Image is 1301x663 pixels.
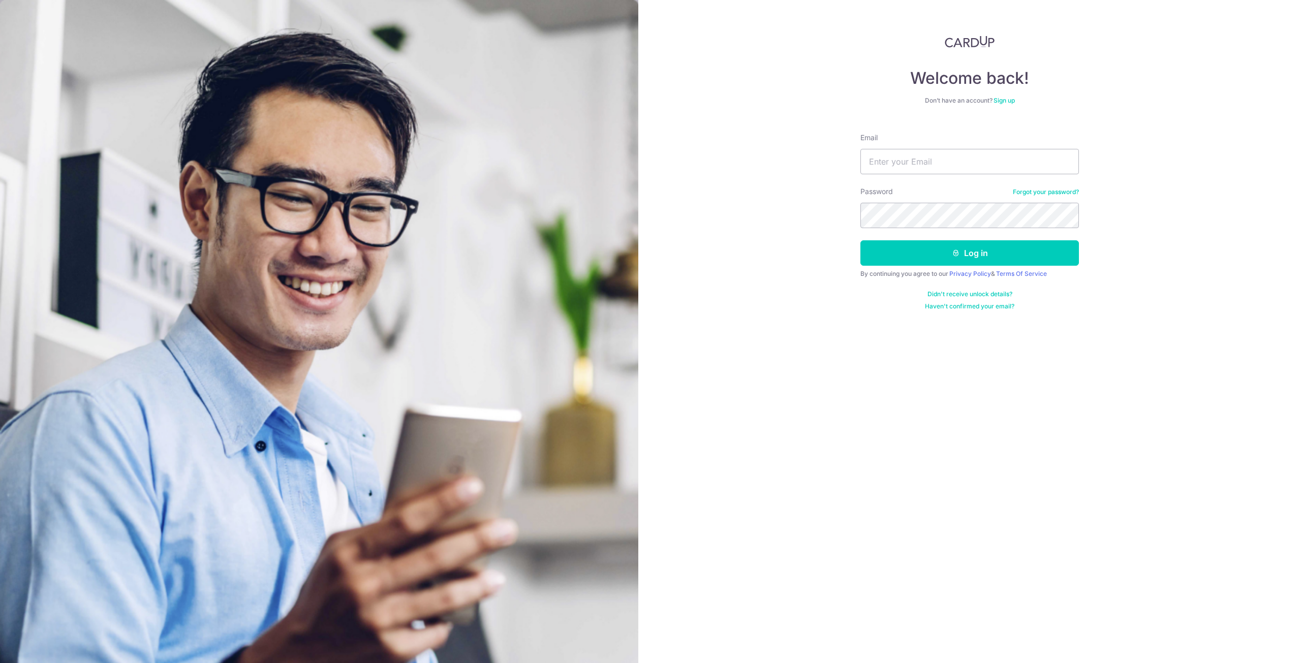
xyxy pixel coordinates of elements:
div: By continuing you agree to our & [860,270,1079,278]
input: Enter your Email [860,149,1079,174]
a: Didn't receive unlock details? [927,290,1012,298]
a: Privacy Policy [949,270,991,277]
a: Forgot your password? [1013,188,1079,196]
div: Don’t have an account? [860,97,1079,105]
label: Password [860,186,893,197]
label: Email [860,133,878,143]
img: CardUp Logo [945,36,995,48]
a: Terms Of Service [996,270,1047,277]
a: Haven't confirmed your email? [925,302,1014,310]
button: Log in [860,240,1079,266]
a: Sign up [994,97,1015,104]
h4: Welcome back! [860,68,1079,88]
